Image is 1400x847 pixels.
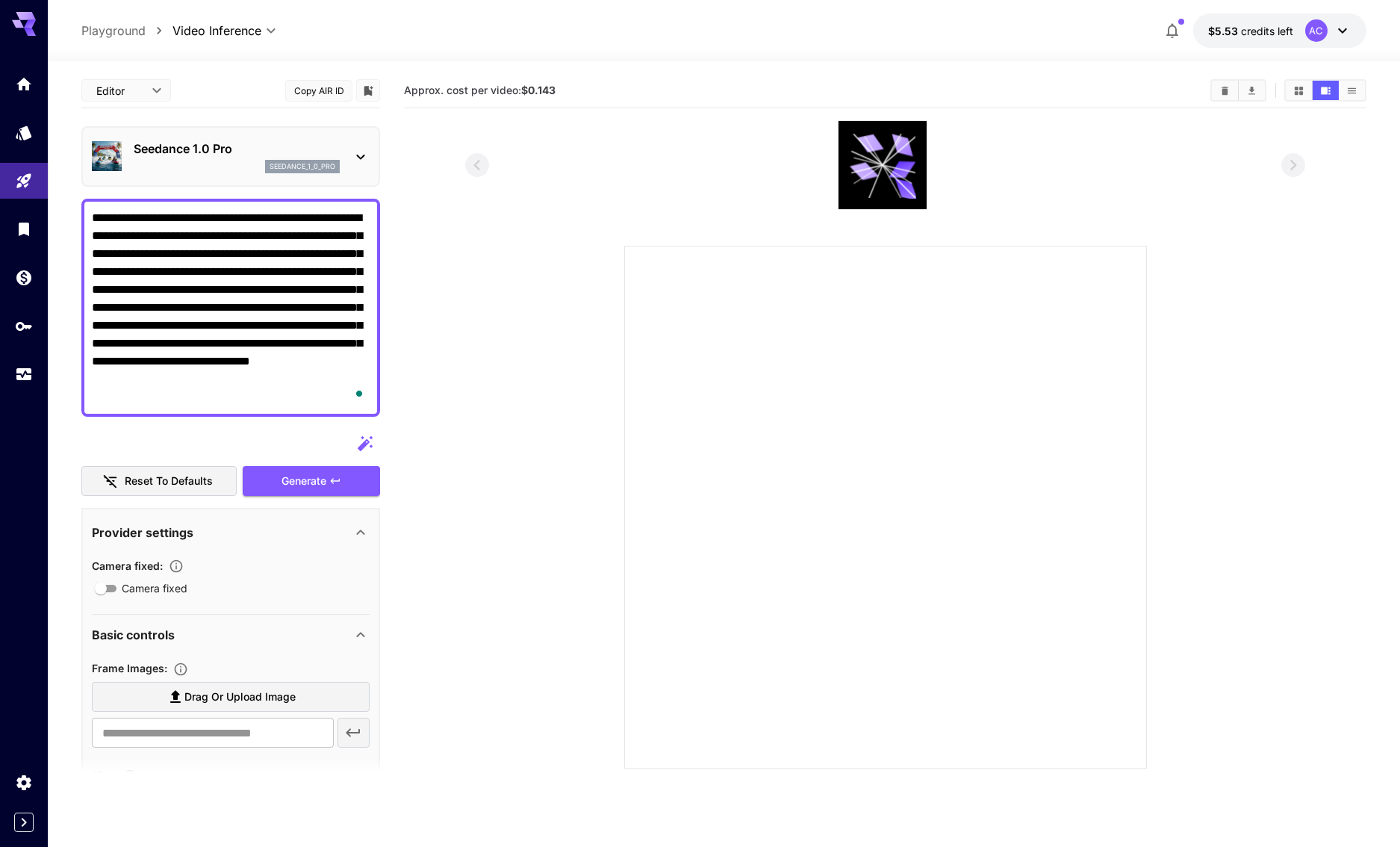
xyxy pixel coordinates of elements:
div: Basic controls [92,617,370,653]
button: Upload frame images. [167,662,194,677]
div: Models [15,123,33,142]
span: Generate [281,472,326,491]
a: Playground [81,22,146,40]
p: Seedance 1.0 Pro [134,140,340,158]
div: API Keys [15,317,33,335]
button: Clear videos [1212,81,1238,100]
div: Clear videosDownload All [1210,79,1266,102]
button: Download All [1239,81,1265,100]
button: Add to library [361,81,375,99]
div: Seedance 1.0 Proseedance_1_0_pro [92,134,370,179]
p: Basic controls [92,626,175,644]
button: $5.52636AC [1193,13,1366,48]
span: credits left [1241,25,1293,37]
button: Show videos in video view [1313,81,1339,100]
p: Provider settings [92,524,193,542]
button: Show videos in grid view [1286,81,1312,100]
span: $5.53 [1208,25,1241,37]
span: Frame Images : [92,662,167,674]
button: Show videos in list view [1339,81,1365,100]
div: Settings [15,773,33,792]
div: AC [1305,19,1328,42]
textarea: To enrich screen reader interactions, please activate Accessibility in Grammarly extension settings [92,209,370,406]
b: $0.143 [521,84,556,96]
span: Camera fixed [122,580,187,596]
div: Show videos in grid viewShow videos in video viewShow videos in list view [1284,79,1366,102]
span: Video Inference [172,22,261,40]
p: seedance_1_0_pro [270,161,335,172]
button: Generate [243,466,380,497]
span: Editor [96,83,143,99]
div: Usage [15,365,33,384]
div: Provider settings [92,515,370,550]
button: Reset to defaults [81,466,237,497]
button: Copy AIR ID [285,80,352,102]
label: Drag or upload image [92,682,370,713]
div: Library [15,220,33,238]
div: Playground [15,172,33,190]
div: Wallet [15,268,33,287]
div: $5.52636 [1208,23,1293,39]
span: Drag or upload image [184,688,296,707]
nav: breadcrumb [81,22,172,40]
span: Camera fixed : [92,559,163,572]
button: Expand sidebar [14,813,34,832]
div: Home [15,75,33,93]
span: Approx. cost per video: [404,84,556,96]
